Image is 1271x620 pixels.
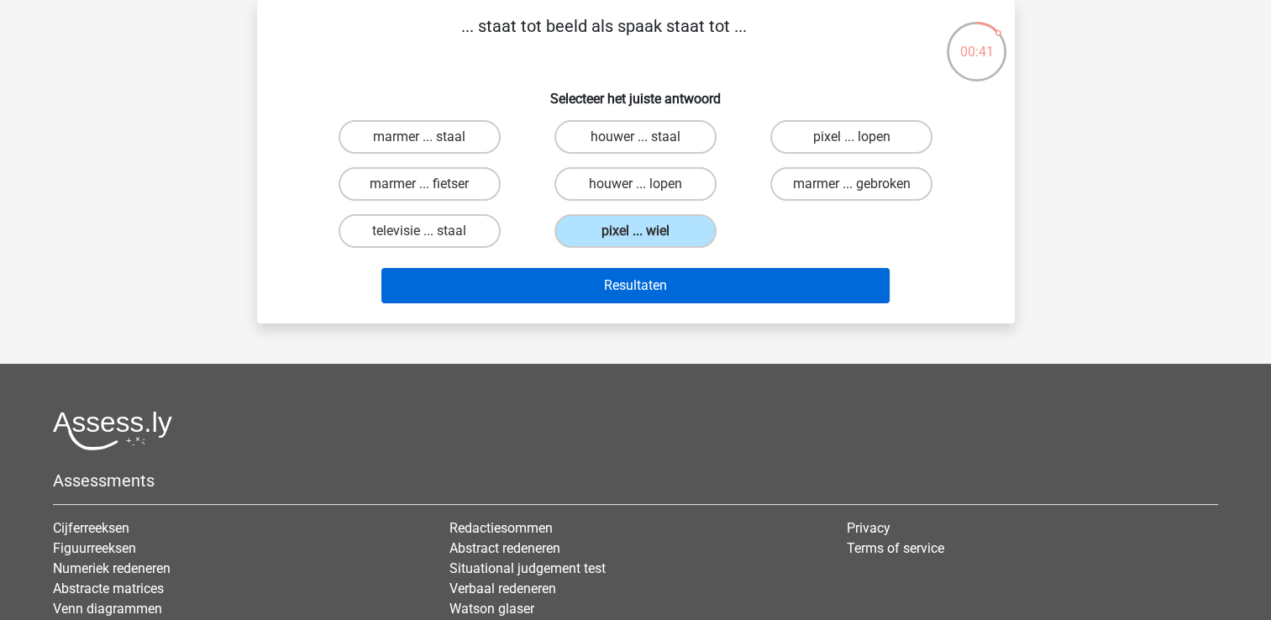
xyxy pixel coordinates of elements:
label: marmer ... gebroken [770,167,932,201]
a: Figuurreeksen [53,540,136,556]
a: Abstract redeneren [449,540,560,556]
a: Venn diagrammen [53,601,162,617]
a: Numeriek redeneren [53,560,171,576]
label: televisie ... staal [339,214,501,248]
a: Watson glaser [449,601,534,617]
label: houwer ... lopen [554,167,717,201]
a: Privacy [847,520,890,536]
label: pixel ... lopen [770,120,932,154]
a: Terms of service [847,540,944,556]
a: Cijferreeksen [53,520,129,536]
a: Situational judgement test [449,560,606,576]
div: 00:41 [945,20,1008,62]
label: pixel ... wiel [554,214,717,248]
h6: Selecteer het juiste antwoord [284,77,988,107]
p: ... staat tot beeld als spaak staat tot ... [284,13,925,64]
label: marmer ... staal [339,120,501,154]
button: Resultaten [381,268,890,303]
a: Abstracte matrices [53,581,164,596]
img: Assessly logo [53,411,172,450]
a: Redactiesommen [449,520,553,536]
h5: Assessments [53,470,1218,491]
label: houwer ... staal [554,120,717,154]
label: marmer ... fietser [339,167,501,201]
a: Verbaal redeneren [449,581,556,596]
